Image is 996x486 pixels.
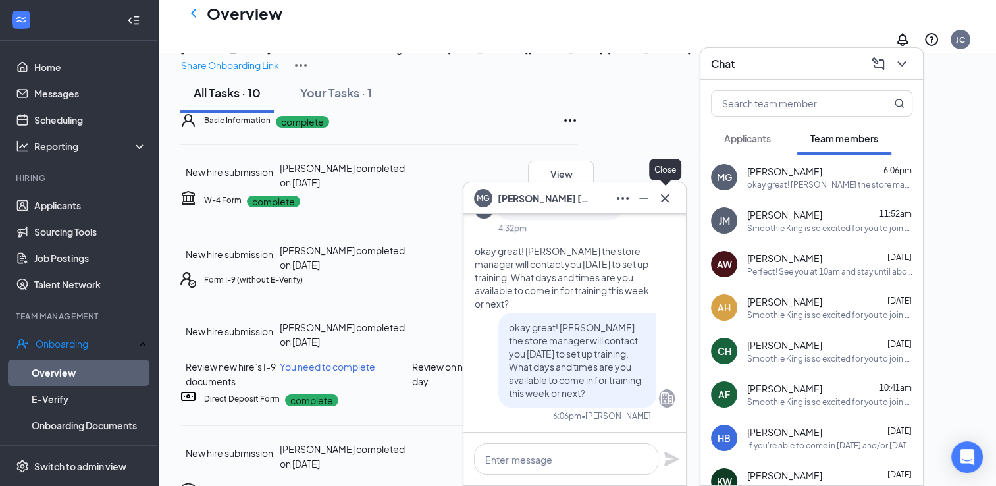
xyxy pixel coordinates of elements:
span: New hire submission [186,325,273,337]
svg: User [180,113,196,128]
svg: UserCheck [16,337,29,350]
div: AW [717,257,732,271]
p: complete [276,116,329,128]
button: Cross [654,188,675,209]
div: AF [718,388,730,401]
div: Smoothie King is so excited for you to join our team! Do you know anyone else who might be intere... [747,353,912,364]
h5: W-4 Form [204,194,242,206]
span: [PERSON_NAME] completed on [DATE] [280,244,405,271]
div: Smoothie King is so excited for you to join our team! Do you know anyone else who might be intere... [747,396,912,408]
span: Team members [810,132,878,144]
span: Review new hire’s I-9 documents [186,361,276,387]
svg: Settings [16,460,29,473]
span: New hire submission [186,447,273,459]
button: Minimize [633,188,654,209]
h5: Form I-9 (without E-Verify) [204,274,303,286]
svg: QuestionInfo [924,32,939,47]
svg: Plane [664,451,679,467]
div: Onboarding [36,337,136,350]
div: AH [718,301,731,314]
span: [PERSON_NAME] completed on [DATE] [280,162,405,188]
p: complete [247,196,300,207]
img: More Actions [293,57,309,73]
a: Activity log [32,439,147,465]
span: [PERSON_NAME] [747,382,822,395]
a: E-Verify [32,386,147,412]
span: [PERSON_NAME] [747,469,822,482]
a: Home [34,54,147,80]
svg: MagnifyingGlass [894,98,904,109]
svg: ComposeMessage [870,56,886,72]
svg: Cross [657,190,673,206]
span: New hire submission [186,166,273,178]
div: Team Management [16,311,144,322]
p: Share Onboarding Link [181,58,279,72]
a: Sourcing Tools [34,219,147,245]
span: [PERSON_NAME] [747,252,822,265]
div: If you're able to come in [DATE] and/or [DATE], please respond here or GroupMe. (You have a DM fr... [747,440,912,451]
span: [PERSON_NAME] [747,165,822,178]
div: okay great! [PERSON_NAME] the store manager will contact you [DATE] to set up training. What days... [747,179,912,190]
svg: WorkstreamLogo [14,13,28,26]
button: Share Onboarding Link [180,57,280,73]
span: You need to complete [280,361,375,373]
svg: Collapse [127,14,140,27]
svg: Notifications [895,32,910,47]
div: Smoothie King is so excited for you to join our team! Do you know anyone else who might be intere... [747,310,912,321]
div: Reporting [34,140,147,153]
div: Close [649,159,681,180]
div: All Tasks · 10 [194,84,261,101]
a: Scheduling [34,107,147,133]
div: Switch to admin view [34,460,126,473]
span: • [PERSON_NAME] [581,410,651,421]
span: [DATE] [887,470,912,479]
div: JC [956,34,965,45]
h5: Direct Deposit Form [204,393,280,405]
span: Review on new hire's first day [412,360,528,389]
a: Messages [34,80,147,107]
a: Applicants [34,192,147,219]
span: [DATE] [887,426,912,436]
p: complete [285,394,338,406]
div: Perfect! See you at 10am and stay until about 3p [747,266,912,277]
span: [PERSON_NAME] [747,295,822,308]
input: Search team member [712,91,868,116]
span: Applicants [724,132,771,144]
span: [DATE] [887,296,912,306]
div: 4:32pm [498,223,527,234]
button: View [528,161,594,187]
div: CH [718,344,731,358]
svg: DirectDepositIcon [180,389,196,404]
svg: Minimize [636,190,652,206]
span: [DATE] [887,339,912,349]
svg: Company [659,391,675,406]
a: Talent Network [34,271,147,298]
button: ComposeMessage [868,53,889,74]
button: Ellipses [612,188,633,209]
span: [PERSON_NAME] [747,208,822,221]
div: MG [717,171,732,184]
div: 6:06pm [553,410,581,421]
a: Job Postings [34,245,147,271]
a: Onboarding Documents [32,412,147,439]
h3: Chat [711,57,735,71]
span: [DATE] [887,252,912,262]
div: HB [718,431,731,445]
span: 10:41am [879,383,912,392]
span: [PERSON_NAME] [PERSON_NAME] [498,191,590,205]
div: Hiring [16,173,144,184]
svg: ChevronLeft [186,5,201,21]
svg: TaxGovernmentIcon [180,190,196,205]
h5: Basic Information [204,115,271,126]
span: [PERSON_NAME] [747,338,822,352]
svg: Ellipses [562,113,578,128]
div: JM [719,214,730,227]
h1: Overview [207,2,282,24]
div: Your Tasks · 1 [300,84,372,101]
span: New hire submission [186,248,273,260]
a: Overview [32,360,147,386]
button: ChevronDown [891,53,912,74]
span: 6:06pm [883,165,912,175]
